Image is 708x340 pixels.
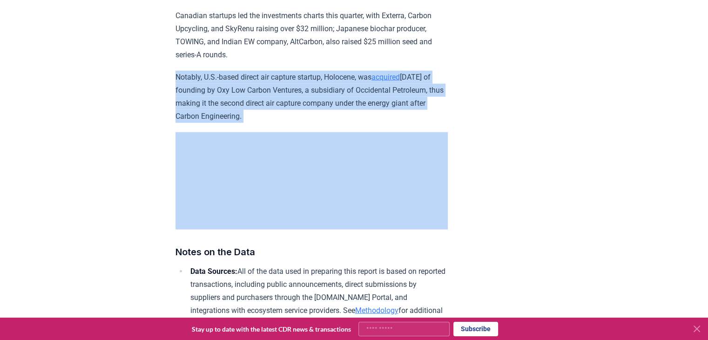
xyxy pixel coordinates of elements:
p: Notably, U.S.-based direct air capture startup, Holocene, was [DATE] of founding by Oxy Low Carbo... [175,71,448,123]
a: Methodology [355,306,398,315]
h3: Notes on the Data [175,245,448,259]
strong: Data Sources: [190,267,237,276]
p: Canadian startups led the investments charts this quarter, with Exterra, Carbon Upcycling, and Sk... [175,9,448,61]
a: acquired [371,73,400,82]
iframe: Split Bars [175,132,448,230]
